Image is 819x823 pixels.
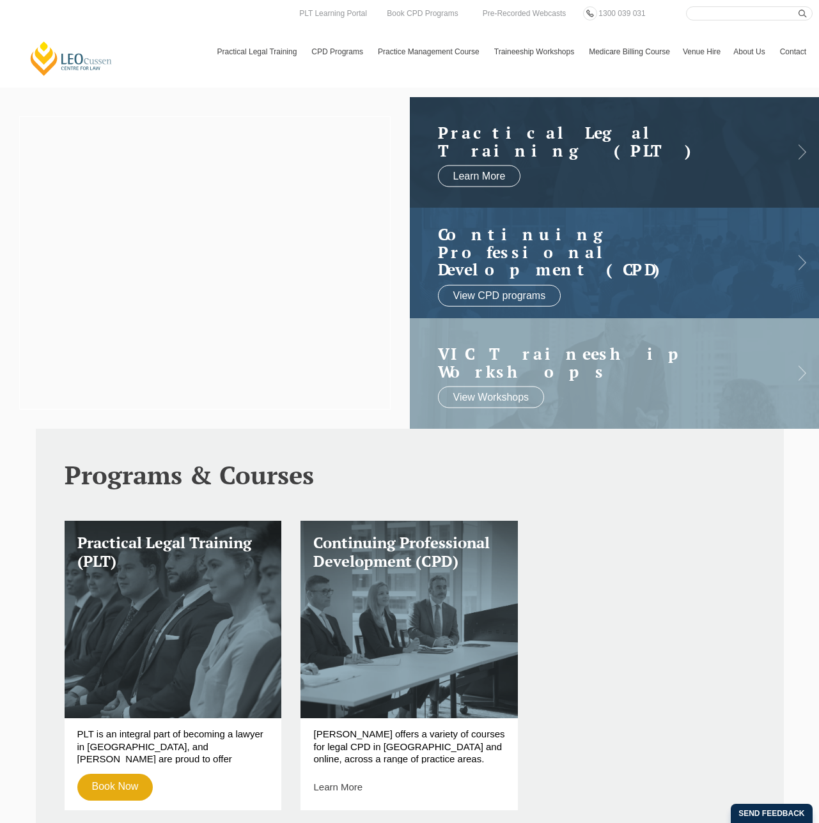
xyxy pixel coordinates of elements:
a: Book Now [77,774,153,801]
a: CPD Programs [305,33,371,70]
a: Traineeship Workshops [488,33,582,70]
a: Medicare Billing Course [582,33,676,70]
a: PLT Learning Portal [296,6,370,20]
p: [PERSON_NAME] offers a variety of courses for legal CPD in [GEOGRAPHIC_DATA] and online, across a... [313,728,505,764]
a: Practice Management Course [371,33,488,70]
a: View Workshops [438,387,545,408]
a: Practical LegalTraining (PLT) [438,124,766,159]
a: Learn More [438,165,521,187]
a: Pre-Recorded Webcasts [480,6,570,20]
a: Practical Legal Training (PLT) [65,521,282,718]
a: 1300 039 031 [595,6,648,20]
h3: Practical Legal Training (PLT) [77,534,269,571]
p: PLT is an integral part of becoming a lawyer in [GEOGRAPHIC_DATA], and [PERSON_NAME] are proud to... [77,728,269,764]
h2: Continuing Professional Development (CPD) [438,226,766,279]
a: Continuing Professional Development (CPD) [300,521,518,718]
a: [PERSON_NAME] Centre for Law [29,40,114,77]
span: 1300 039 031 [598,9,645,18]
a: Book CPD Programs [384,6,461,20]
a: Venue Hire [676,33,727,70]
a: About Us [727,33,773,70]
h2: Programs & Courses [65,461,755,489]
a: Contact [774,33,813,70]
a: Learn More [313,781,363,792]
a: View CPD programs [438,284,561,306]
h3: Continuing Professional Development (CPD) [313,534,505,571]
h2: Practical Legal Training (PLT) [438,124,766,159]
a: VIC Traineeship Workshops [438,345,766,380]
a: Continuing ProfessionalDevelopment (CPD) [438,226,766,279]
a: Practical Legal Training [211,33,306,70]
